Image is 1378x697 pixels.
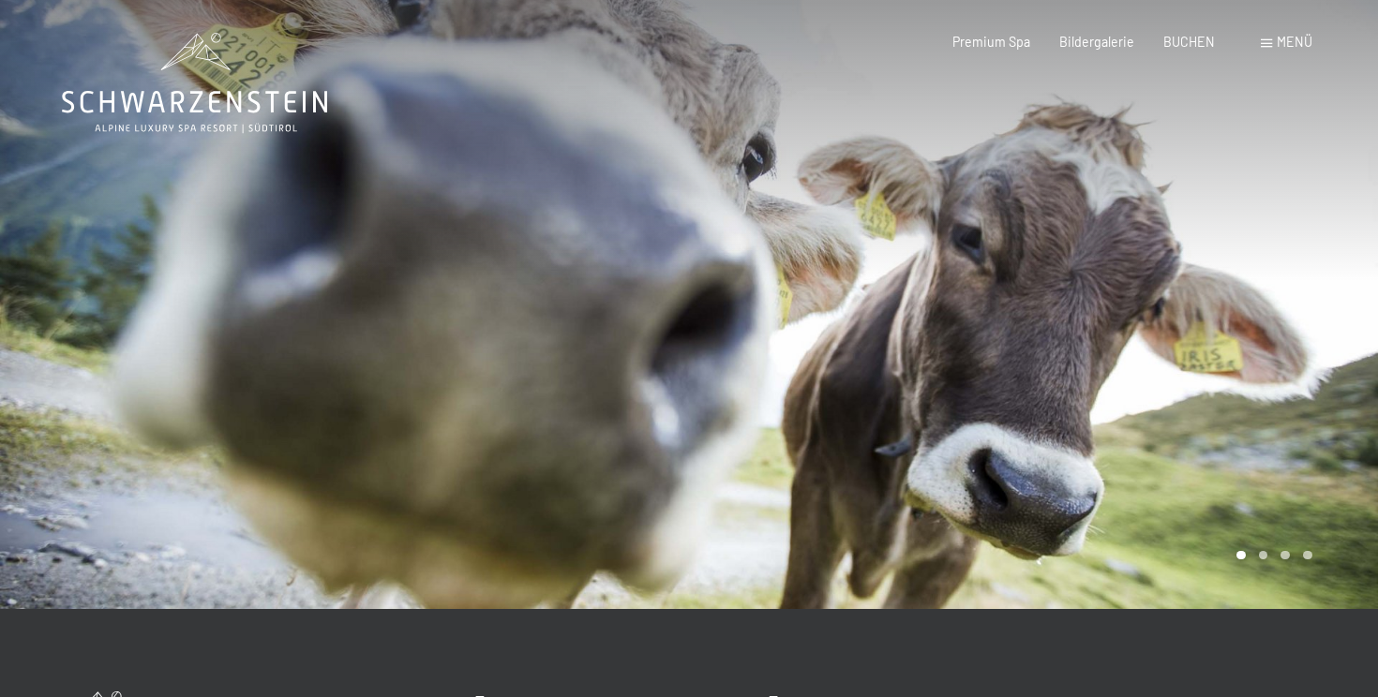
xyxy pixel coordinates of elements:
[1281,551,1290,560] div: Carousel Page 3
[1277,34,1312,50] span: Menü
[1259,551,1268,560] div: Carousel Page 2
[1303,551,1312,560] div: Carousel Page 4
[1236,551,1246,560] div: Carousel Page 1 (Current Slide)
[1230,551,1312,560] div: Carousel Pagination
[1163,34,1215,50] a: BUCHEN
[1059,34,1134,50] a: Bildergalerie
[952,34,1030,50] a: Premium Spa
